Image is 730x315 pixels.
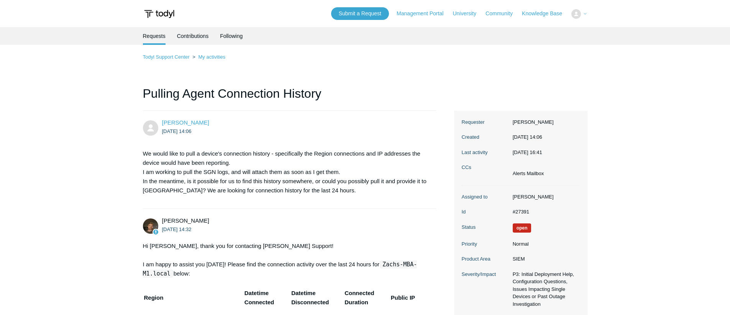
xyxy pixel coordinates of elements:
[143,149,429,195] p: We would like to pull a device's connection history - specifically the Region connections and IP ...
[220,27,243,45] a: Following
[390,288,428,307] th: Public IP
[162,119,209,126] a: [PERSON_NAME]
[509,240,580,248] dd: Normal
[462,193,509,201] dt: Assigned to
[462,208,509,216] dt: Id
[486,10,520,18] a: Community
[162,217,209,224] span: Andy Paull
[191,54,225,60] li: My activities
[462,240,509,248] dt: Priority
[397,10,451,18] a: Management Portal
[462,149,509,156] dt: Last activity
[143,54,190,60] a: Todyl Support Center
[162,119,209,126] span: Aaron Luboff
[162,226,192,232] time: 2025-08-13T14:32:15Z
[143,7,176,21] img: Todyl Support Center Help Center home page
[462,164,509,171] dt: CCs
[143,54,191,60] li: Todyl Support Center
[291,288,343,307] th: Datetime Disconnected
[513,223,532,233] span: We are working on a response for you
[513,134,542,140] time: 2025-08-13T14:06:28+00:00
[462,118,509,126] dt: Requester
[509,208,580,216] dd: #27391
[143,261,417,277] code: Zachs-MBA-M1.local
[198,54,225,60] a: My activities
[143,27,166,45] li: Requests
[462,255,509,263] dt: Product Area
[162,128,192,134] time: 2025-08-13T14:06:28Z
[513,149,542,155] time: 2025-08-13T16:41:47+00:00
[513,170,544,177] li: Alerts Mailbox
[344,288,390,307] th: Connected Duration
[462,271,509,278] dt: Severity/Impact
[453,10,484,18] a: University
[177,27,209,45] a: Contributions
[143,84,436,111] h1: Pulling Agent Connection History
[462,133,509,141] dt: Created
[509,193,580,201] dd: [PERSON_NAME]
[509,271,580,308] dd: P3: Initial Deployment Help, Configuration Questions, Issues Impacting Single Devices or Past Out...
[144,288,243,307] th: Region
[522,10,570,18] a: Knowledge Base
[509,118,580,126] dd: [PERSON_NAME]
[462,223,509,231] dt: Status
[244,288,290,307] th: Datetime Connected
[331,7,389,20] a: Submit a Request
[509,255,580,263] dd: SIEM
